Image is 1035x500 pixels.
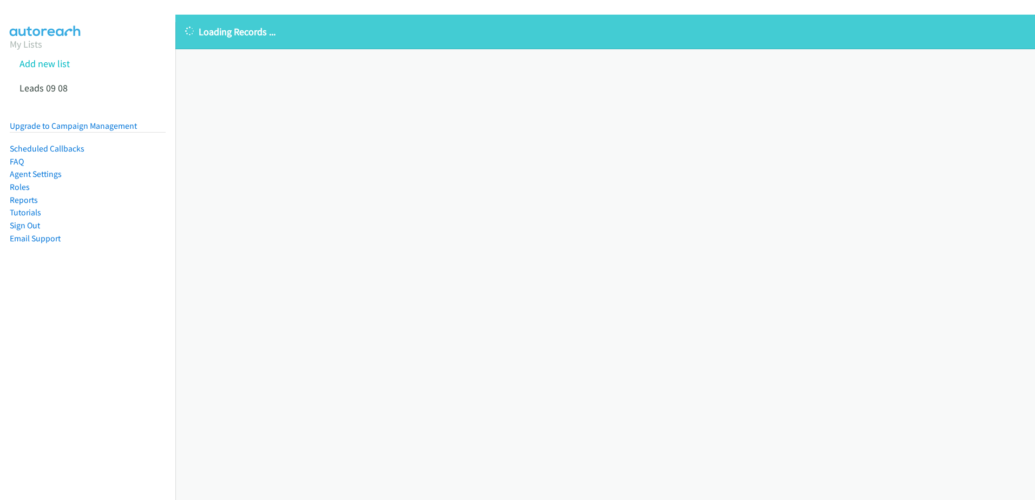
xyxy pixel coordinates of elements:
a: Reports [10,195,38,205]
a: Sign Out [10,220,40,231]
a: FAQ [10,156,24,167]
a: Agent Settings [10,169,62,179]
a: Scheduled Callbacks [10,143,84,154]
a: My Lists [10,38,42,50]
p: Loading Records ... [185,24,1025,39]
a: Roles [10,182,30,192]
a: Email Support [10,233,61,244]
a: Tutorials [10,207,41,218]
a: Upgrade to Campaign Management [10,121,137,131]
a: Leads 09 08 [19,82,68,94]
a: Add new list [19,57,70,70]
